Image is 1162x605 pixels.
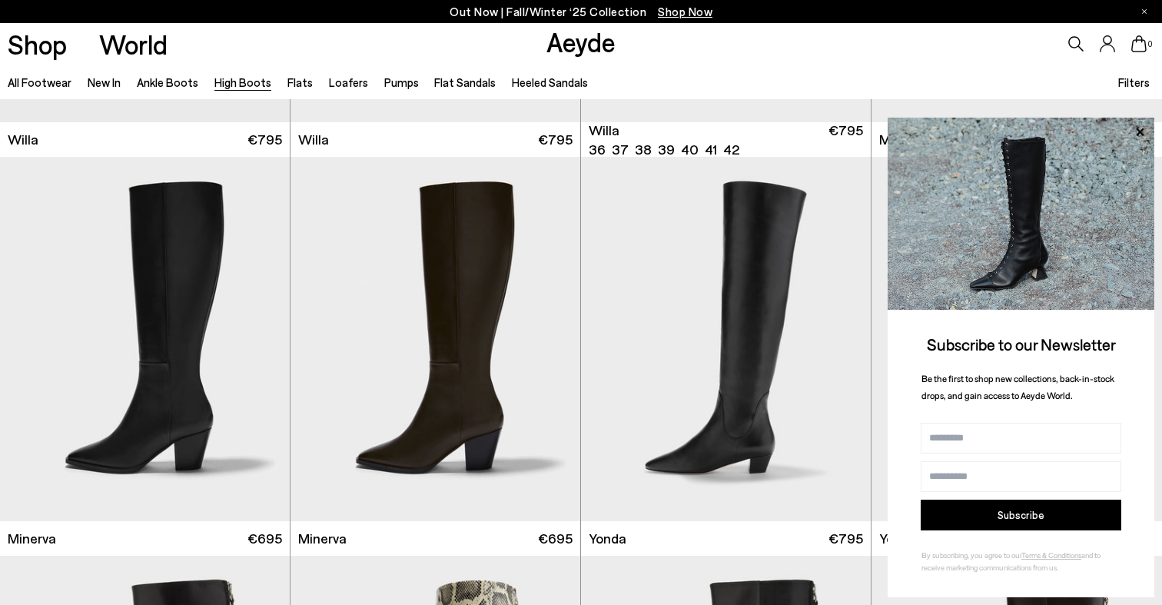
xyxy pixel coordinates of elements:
[705,140,717,159] li: 41
[8,31,67,58] a: Shop
[287,75,313,89] a: Flats
[828,529,863,548] span: €795
[589,140,606,159] li: 36
[828,121,863,159] span: €795
[871,157,1162,521] img: Yonda Leather Over-Knee Boots
[8,529,56,548] span: Minerva
[214,75,271,89] a: High Boots
[450,2,712,22] p: Out Now | Fall/Winter ‘25 Collection
[589,121,619,140] span: Willa
[871,122,1162,157] a: Mavis €695
[927,334,1116,354] span: Subscribe to our Newsletter
[1131,35,1147,52] a: 0
[921,500,1121,530] button: Subscribe
[879,529,917,548] span: Yonda
[290,521,580,556] a: Minerva €695
[8,75,71,89] a: All Footwear
[658,5,712,18] span: Navigate to /collections/new-in
[879,130,914,149] span: Mavis
[589,140,735,159] ul: variant
[681,140,699,159] li: 40
[921,373,1114,401] span: Be the first to shop new collections, back-in-stock drops, and gain access to Aeyde World.
[1021,550,1081,560] a: Terms & Conditions
[723,140,739,159] li: 42
[384,75,419,89] a: Pumps
[871,521,1162,556] a: Yonda €795
[329,75,368,89] a: Loafers
[888,118,1154,310] img: 2a6287a1333c9a56320fd6e7b3c4a9a9.jpg
[921,550,1021,560] span: By subscribing, you agree to our
[1118,75,1150,89] span: Filters
[589,529,626,548] span: Yonda
[434,75,496,89] a: Flat Sandals
[581,122,871,157] a: Willa 36 37 38 39 40 41 42 €795
[538,130,573,149] span: €795
[247,130,282,149] span: €795
[1147,40,1154,48] span: 0
[298,529,347,548] span: Minerva
[8,130,38,149] span: Willa
[290,157,580,521] img: Minerva High Cowboy Boots
[581,157,871,521] img: Yonda Leather Over-Knee Boots
[298,130,329,149] span: Willa
[635,140,652,159] li: 38
[290,122,580,157] a: Willa €795
[612,140,629,159] li: 37
[538,529,573,548] span: €695
[546,25,616,58] a: Aeyde
[512,75,588,89] a: Heeled Sandals
[247,529,282,548] span: €695
[658,140,675,159] li: 39
[88,75,121,89] a: New In
[99,31,168,58] a: World
[137,75,198,89] a: Ankle Boots
[581,521,871,556] a: Yonda €795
